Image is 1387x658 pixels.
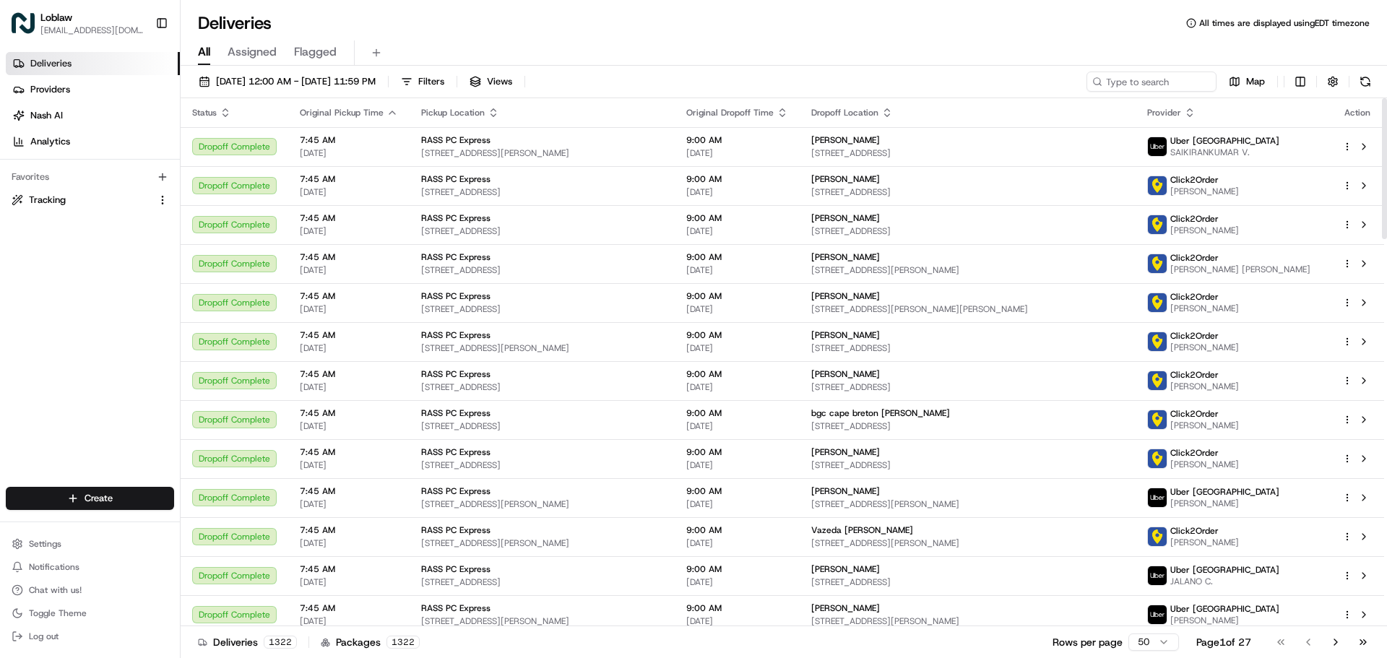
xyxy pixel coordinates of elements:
span: [PERSON_NAME] [811,368,880,380]
span: Provider [1147,107,1181,118]
span: Create [85,492,113,505]
span: [STREET_ADDRESS][PERSON_NAME][PERSON_NAME] [811,303,1125,315]
span: [PERSON_NAME] [1170,459,1239,470]
span: Deliveries [30,57,72,70]
span: [PERSON_NAME] [1170,615,1279,626]
span: [DATE] [300,381,398,393]
span: [STREET_ADDRESS] [811,459,1125,471]
span: [STREET_ADDRESS] [421,459,663,471]
span: Uber [GEOGRAPHIC_DATA] [1170,603,1279,615]
span: [STREET_ADDRESS] [421,420,663,432]
span: [DATE] [686,459,788,471]
img: profile_click2order_cartwheel.png [1148,293,1167,312]
span: 7:45 AM [300,134,398,146]
img: uber-new-logo.jpeg [1148,605,1167,624]
button: Settings [6,534,174,554]
span: [DATE] 12:00 AM - [DATE] 11:59 PM [216,75,376,88]
span: [DATE] [686,264,788,276]
span: RASS PC Express [421,563,491,575]
span: [STREET_ADDRESS][PERSON_NAME] [811,498,1125,510]
span: 9:00 AM [686,134,788,146]
span: 7:45 AM [300,563,398,575]
span: [DATE] [686,576,788,588]
span: [PERSON_NAME] [811,290,880,302]
span: Click2Order [1170,330,1219,342]
span: [PERSON_NAME] [811,134,880,146]
button: Map [1222,72,1271,92]
span: Click2Order [1170,447,1219,459]
span: [DATE] [686,303,788,315]
button: Refresh [1355,72,1375,92]
img: profile_click2order_cartwheel.png [1148,449,1167,468]
span: [PERSON_NAME] [811,602,880,614]
span: [DATE] [686,381,788,393]
span: 9:00 AM [686,563,788,575]
span: [PERSON_NAME] [1170,303,1239,314]
span: RASS PC Express [421,290,491,302]
span: 9:00 AM [686,602,788,614]
span: 9:00 AM [686,212,788,224]
span: Click2Order [1170,213,1219,225]
span: SAIKIRANKUMAR V. [1170,147,1279,158]
span: Click2Order [1170,291,1219,303]
button: Filters [394,72,451,92]
span: All times are displayed using EDT timezone [1199,17,1370,29]
div: 1322 [264,636,297,649]
span: [DATE] [686,342,788,354]
img: profile_click2order_cartwheel.png [1148,254,1167,273]
span: [STREET_ADDRESS][PERSON_NAME] [421,498,663,510]
button: [DATE] 12:00 AM - [DATE] 11:59 PM [192,72,382,92]
span: [PERSON_NAME] [1170,537,1239,548]
span: Dropoff Location [811,107,878,118]
span: RASS PC Express [421,524,491,536]
span: [DATE] [686,186,788,198]
p: Rows per page [1053,635,1123,649]
span: 9:00 AM [686,524,788,536]
span: 7:45 AM [300,329,398,341]
span: [STREET_ADDRESS][PERSON_NAME] [811,264,1125,276]
button: Create [6,487,174,510]
span: RASS PC Express [421,602,491,614]
span: [DATE] [300,147,398,159]
span: [PERSON_NAME] [811,563,880,575]
span: RASS PC Express [421,251,491,263]
span: [PERSON_NAME] [1170,381,1239,392]
span: [DATE] [300,615,398,627]
span: [PERSON_NAME] [1170,225,1239,236]
span: Flagged [294,43,337,61]
img: profile_click2order_cartwheel.png [1148,215,1167,234]
button: [EMAIL_ADDRESS][DOMAIN_NAME] [40,25,144,36]
span: Click2Order [1170,408,1219,420]
span: [STREET_ADDRESS] [811,381,1125,393]
span: [PERSON_NAME] [1170,420,1239,431]
span: RASS PC Express [421,173,491,185]
span: [STREET_ADDRESS][PERSON_NAME] [421,147,663,159]
img: profile_click2order_cartwheel.png [1148,332,1167,351]
span: Uber [GEOGRAPHIC_DATA] [1170,486,1279,498]
span: [STREET_ADDRESS] [421,576,663,588]
span: Original Dropoff Time [686,107,774,118]
span: [DATE] [300,225,398,237]
span: [STREET_ADDRESS] [421,381,663,393]
span: 7:45 AM [300,251,398,263]
span: 7:45 AM [300,290,398,302]
span: RASS PC Express [421,368,491,380]
span: 9:00 AM [686,446,788,458]
span: RASS PC Express [421,329,491,341]
span: [DATE] [686,420,788,432]
div: Packages [321,635,420,649]
span: Click2Order [1170,369,1219,381]
span: RASS PC Express [421,446,491,458]
button: Chat with us! [6,580,174,600]
span: [STREET_ADDRESS] [421,186,663,198]
span: Loblaw [40,10,72,25]
span: [PERSON_NAME] [811,446,880,458]
span: 7:45 AM [300,602,398,614]
input: Type to search [1086,72,1217,92]
button: Notifications [6,557,174,577]
span: [DATE] [300,459,398,471]
div: Deliveries [198,635,297,649]
span: Toggle Theme [29,607,87,619]
div: 1322 [386,636,420,649]
span: [DATE] [300,420,398,432]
